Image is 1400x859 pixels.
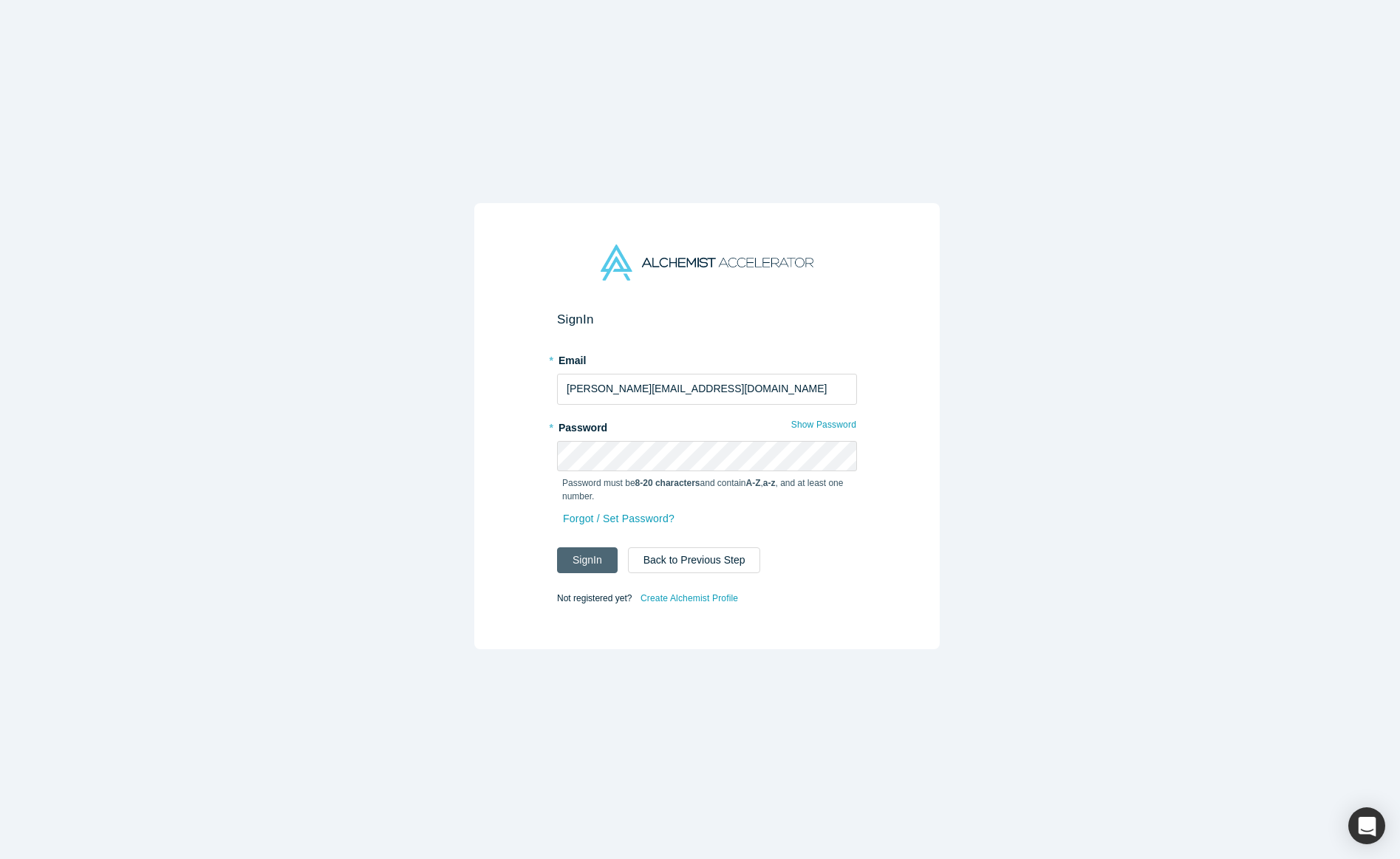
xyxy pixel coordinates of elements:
strong: A-Z [746,478,761,488]
a: Create Alchemist Profile [640,589,739,608]
button: Show Password [791,415,857,434]
strong: 8-20 characters [635,478,700,488]
p: Password must be and contain , , and at least one number. [562,476,852,503]
h2: Sign In [557,312,857,327]
img: Alchemist Accelerator Logo [601,244,813,281]
strong: a-z [763,478,776,488]
label: Password [557,415,857,436]
span: Not registered yet? [557,593,632,603]
button: SignIn [557,547,618,573]
button: Back to Previous Step [628,547,761,573]
a: Forgot / Set Password? [562,506,675,532]
label: Email [557,348,857,369]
